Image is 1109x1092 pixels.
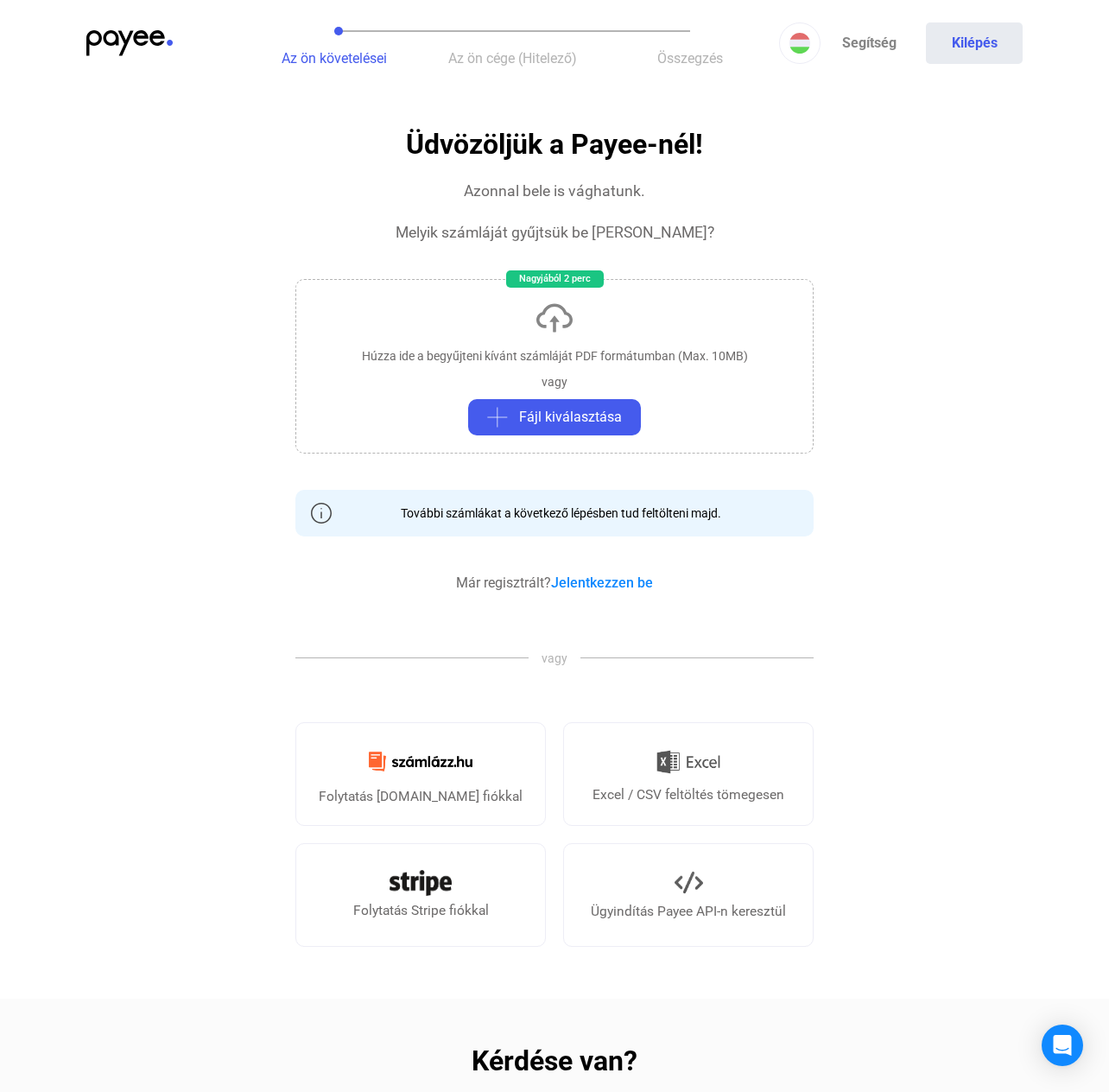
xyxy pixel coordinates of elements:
div: Melyik számláját gyűjtsük be [PERSON_NAME]? [396,222,714,243]
button: HU [779,22,821,64]
a: Folytatás Stripe fiókkal [295,843,546,947]
a: Folytatás [DOMAIN_NAME] fiókkal [295,722,546,826]
div: Húzza ide a begyűjteni kívánt számláját PDF formátumban (Max. 10MB) [362,347,748,365]
img: plus-grey [487,407,508,428]
div: Folytatás Stripe fiókkal [353,900,489,921]
button: plus-greyFájl kiválasztása [468,399,641,435]
div: vagy [542,373,567,390]
div: Open Intercom Messenger [1042,1025,1083,1066]
span: Az ön követelései [282,50,387,67]
a: Jelentkezzen be [551,575,653,591]
img: Excel [656,744,720,780]
img: info-grey-outline [311,503,332,524]
div: További számlákat a következő lépésben tud feltölteni majd. [388,505,721,522]
img: upload-cloud [534,297,575,339]
div: Azonnal bele is vághatunk. [464,181,645,201]
a: Segítség [821,22,917,64]
div: Már regisztrált? [456,573,653,594]
span: Összegzés [657,50,723,67]
img: API [675,868,703,897]
div: Excel / CSV feltöltés tömegesen [593,784,784,805]
img: payee-logo [86,30,173,56]
div: Ügyindítás Payee API-n keresztül [591,901,786,922]
h2: Kérdése van? [472,1051,637,1071]
img: Stripe [390,870,452,896]
span: vagy [529,650,580,667]
div: Nagyjából 2 perc [506,270,604,288]
span: Fájl kiválasztása [519,407,622,428]
button: Kilépés [926,22,1023,64]
img: HU [789,33,810,54]
span: Az ön cége (Hitelező) [448,50,577,67]
div: Folytatás [DOMAIN_NAME] fiókkal [319,786,523,807]
img: Számlázz.hu [358,741,483,782]
h1: Üdvözöljük a Payee-nél! [406,130,703,160]
a: Excel / CSV feltöltés tömegesen [563,722,814,826]
a: Ügyindítás Payee API-n keresztül [563,843,814,947]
